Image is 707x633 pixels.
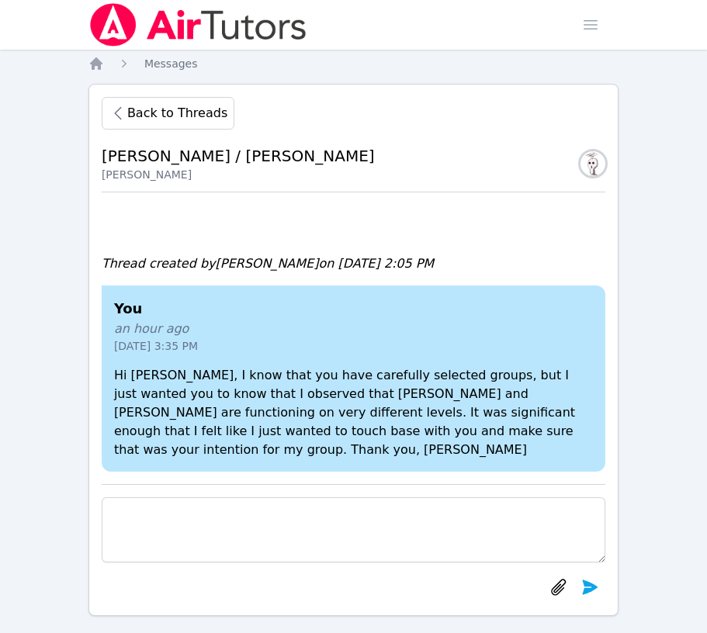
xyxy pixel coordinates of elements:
span: Messages [144,57,198,70]
button: Back to Threads [102,97,234,130]
p: Hi [PERSON_NAME], I know that you have carefully selected groups, but I just wanted you to know t... [114,366,593,459]
span: [DATE] 3:35 PM [114,338,593,354]
a: Messages [144,56,198,71]
img: Joyce Law [581,151,605,176]
div: Thread created by [PERSON_NAME] on [DATE] 2:05 PM [102,254,434,273]
span: an hour ago [114,320,593,338]
h4: You [114,298,593,320]
span: Back to Threads [127,104,227,123]
nav: Breadcrumb [88,56,619,71]
h2: [PERSON_NAME] / [PERSON_NAME] [102,145,375,167]
img: Air Tutors [88,3,308,47]
div: [PERSON_NAME] [102,167,375,182]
